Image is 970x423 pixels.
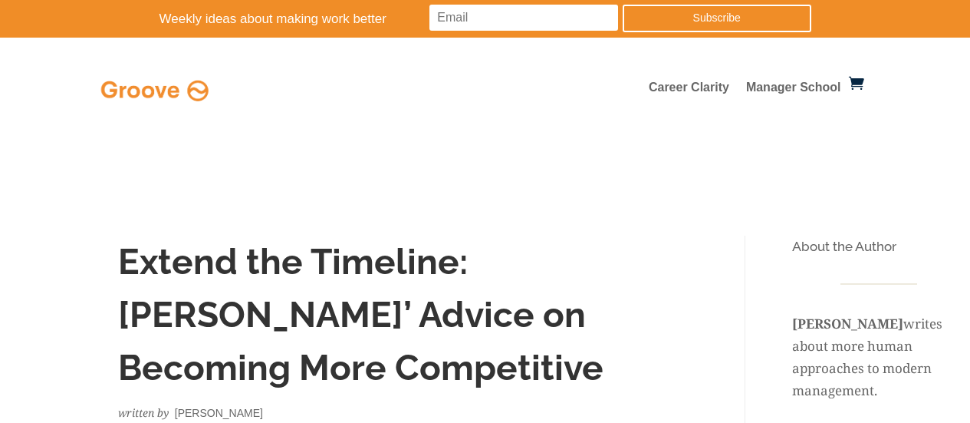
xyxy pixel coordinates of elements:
input: Email [429,5,618,31]
a: Career Clarity [649,82,729,99]
span: About the Author [792,239,896,254]
a: Manager School [746,82,841,99]
p: Weekly ideas about making work better [159,8,478,31]
span: Subscribe [693,12,741,24]
a: Subscribe [623,5,811,32]
span: [PERSON_NAME] [175,407,263,419]
p: writes about more human approaches to modern management. [792,291,965,421]
strong: [PERSON_NAME] [792,315,903,332]
h1: Extend the Timeline: [PERSON_NAME]’ Advice on Becoming More Competitive [118,236,678,402]
img: Full Logo [97,76,212,105]
em: written by [118,405,169,420]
